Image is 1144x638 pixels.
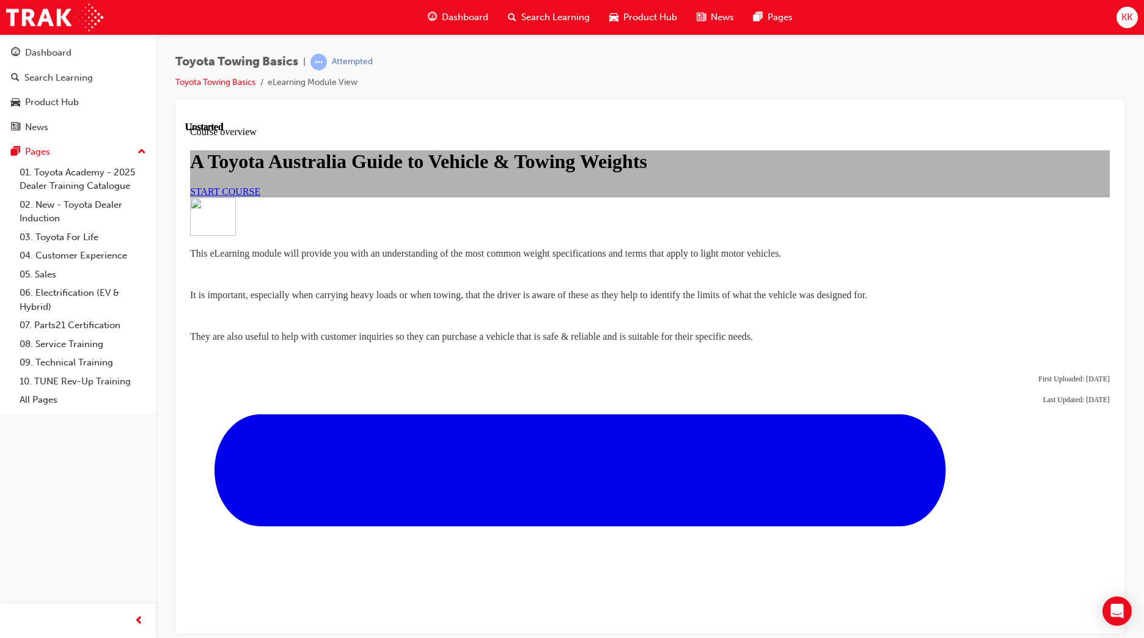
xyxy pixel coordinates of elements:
[5,210,568,220] span: They are also useful to help with customer inquiries so they can purchase a vehicle that is safe ...
[5,91,151,114] a: Product Hub
[11,147,20,158] span: pages-icon
[754,10,763,25] span: pages-icon
[609,10,618,25] span: car-icon
[268,76,358,90] li: eLearning Module View
[175,55,298,69] span: Toyota Towing Basics
[15,316,151,335] a: 07. Parts21 Certification
[15,228,151,247] a: 03. Toyota For Life
[508,10,516,25] span: search-icon
[744,5,802,30] a: pages-iconPages
[5,42,151,64] a: Dashboard
[5,5,71,15] span: Course overview
[599,5,687,30] a: car-iconProduct Hub
[175,77,255,87] a: Toyota Towing Basics
[687,5,744,30] a: news-iconNews
[1102,596,1132,626] div: Open Intercom Messenger
[711,10,734,24] span: News
[5,127,596,137] span: This eLearning module will provide you with an understanding of the most common weight specificat...
[25,46,71,60] div: Dashboard
[521,10,590,24] span: Search Learning
[15,335,151,354] a: 08. Service Training
[498,5,599,30] a: search-iconSearch Learning
[25,120,48,134] div: News
[303,55,306,69] span: |
[623,10,677,24] span: Product Hub
[332,56,373,68] div: Attempted
[15,196,151,228] a: 02. New - Toyota Dealer Induction
[134,614,144,629] span: prev-icon
[442,10,488,24] span: Dashboard
[11,97,20,108] span: car-icon
[5,65,75,75] a: START COURSE
[768,10,793,24] span: Pages
[15,284,151,316] a: 06. Electrification (EV & Hybrid)
[15,265,151,284] a: 05. Sales
[5,67,151,89] a: Search Learning
[15,391,151,409] a: All Pages
[853,253,925,262] span: First Uploaded: [DATE]
[15,372,151,391] a: 10. TUNE Rev-Up Training
[25,145,50,159] div: Pages
[5,116,151,139] a: News
[15,163,151,196] a: 01. Toyota Academy - 2025 Dealer Training Catalogue
[25,95,79,109] div: Product Hub
[5,29,925,51] h1: A Toyota Australia Guide to Vehicle & Towing Weights
[5,168,682,178] span: It is important, especially when carrying heavy loads or when towing, that the driver is aware of...
[137,144,146,160] span: up-icon
[15,353,151,372] a: 09. Technical Training
[15,246,151,265] a: 04. Customer Experience
[6,4,103,31] img: Trak
[24,71,93,85] div: Search Learning
[418,5,498,30] a: guage-iconDashboard
[697,10,706,25] span: news-icon
[310,54,327,70] span: learningRecordVerb_ATTEMPT-icon
[1116,7,1138,28] button: KK
[858,274,925,282] span: Last Updated: [DATE]
[5,141,151,163] button: Pages
[1121,10,1132,24] span: KK
[5,39,151,141] button: DashboardSearch LearningProduct HubNews
[11,48,20,59] span: guage-icon
[428,10,437,25] span: guage-icon
[11,122,20,133] span: news-icon
[11,73,20,84] span: search-icon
